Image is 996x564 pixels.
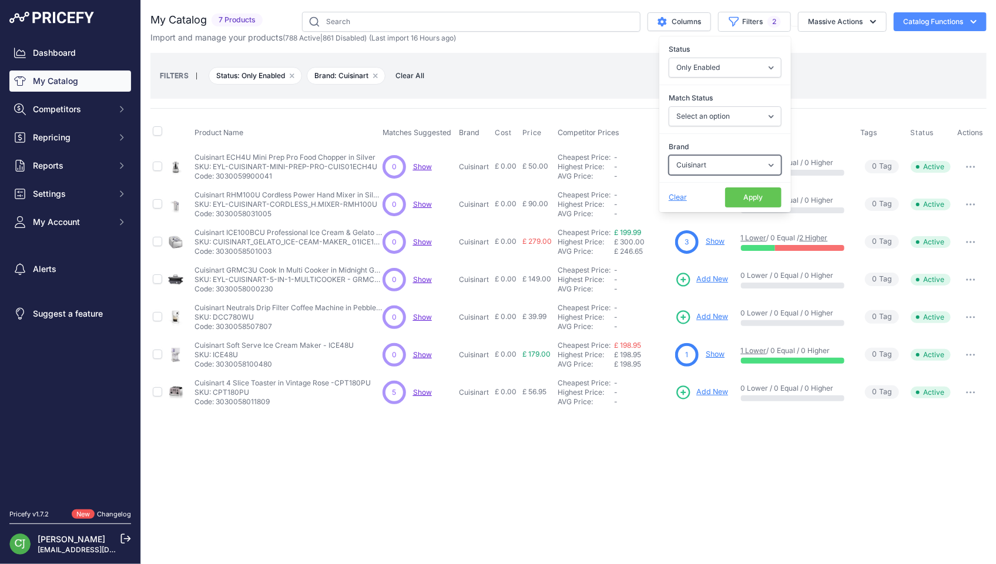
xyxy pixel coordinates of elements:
span: £ 0.00 [495,312,517,321]
span: (Last import 16 Hours ago) [369,33,456,42]
span: Tag [865,273,899,286]
p: Code: 3030058031005 [194,209,383,219]
p: 0 Lower / 0 Equal / 0 Higher [741,196,849,205]
span: 1 [686,350,689,360]
span: £ 90.00 [522,199,548,208]
img: Pricefy Logo [9,12,94,23]
p: SKU: DCC780WU [194,313,383,322]
h2: My Catalog [150,12,207,28]
span: - [614,162,618,171]
span: - [614,172,618,180]
a: Add New [675,271,728,288]
p: Code: 3030058000230 [194,284,383,294]
a: Show [706,350,725,358]
small: FILTERS [160,71,189,80]
a: Changelog [97,510,131,518]
span: Tag [865,348,899,361]
span: Active [911,199,951,210]
span: Active [911,236,951,248]
p: Cuisinart ICE100BCU Professional Ice Cream & Gelato Maker in Silver [194,228,383,237]
span: Brand [459,128,479,137]
p: SKU: CPT180PU [194,388,371,397]
span: Tag [865,160,899,173]
p: Code: 3030058507807 [194,322,383,331]
p: / 0 Equal / 0 Higher [741,346,849,355]
span: - [614,388,618,397]
label: Match Status [669,92,782,104]
span: - [614,209,618,218]
p: Code: 3030058011809 [194,397,371,407]
a: £ 199.99 [614,228,641,237]
a: Suggest a feature [9,303,131,324]
span: Tag [865,385,899,399]
span: ( | ) [283,33,367,42]
button: Reports [9,155,131,176]
button: Catalog Functions [894,12,987,31]
span: Repricing [33,132,110,143]
a: Cheapest Price: [558,266,611,274]
a: 788 Active [285,33,320,42]
span: £ 0.00 [495,162,517,170]
span: Price [522,128,542,137]
p: / 0 Equal / [741,233,849,243]
div: Highest Price: [558,350,614,360]
p: Code: 3030059900041 [194,172,377,181]
span: Competitor Prices [558,128,619,137]
a: Show [413,200,432,209]
a: Cheapest Price: [558,303,611,312]
span: Tag [865,197,899,211]
span: - [614,200,618,209]
input: Search [302,12,640,32]
a: 2 Higher [800,233,828,242]
span: Active [911,349,951,361]
span: Show [413,162,432,171]
span: Clear [669,193,687,202]
span: 2 [767,16,781,28]
span: £ 149.00 [522,274,551,283]
button: My Account [9,211,131,233]
span: My Account [33,216,110,228]
span: 0 [872,349,877,360]
a: Show [413,313,432,321]
a: My Catalog [9,70,131,92]
div: AVG Price: [558,397,614,407]
span: 7 Products [212,14,263,27]
span: Add New [696,274,728,285]
a: Show [413,350,432,359]
span: £ 179.00 [522,350,551,358]
button: Competitors [9,99,131,120]
button: Massive Actions [798,12,887,32]
p: Code: 3030058501003 [194,247,383,256]
div: AVG Price: [558,360,614,369]
span: Competitors [33,103,110,115]
p: SKU: EYL-CUISINART-5-IN-1-MULTICOOKER - GRMC3U [194,275,383,284]
div: Highest Price: [558,162,614,172]
span: 0 [872,199,877,210]
div: AVG Price: [558,322,614,331]
a: 1 Lower [741,346,767,355]
p: SKU: CUISINART_GELATO_ICE-CEAM-MAKER_ 01ICE100BCU [194,237,383,247]
span: - [614,275,618,284]
span: - [614,153,618,162]
p: SKU: EYL-CUISINART-CORDLESS_H.MIXER-RMH100U [194,200,383,209]
p: 0 Lower / 0 Equal / 0 Higher [741,384,849,393]
button: Price [522,128,544,137]
p: 0 Lower / 0 Equal / 0 Higher [741,271,849,280]
a: Cheapest Price: [558,378,611,387]
button: Repricing [9,127,131,148]
span: Tag [865,310,899,324]
p: SKU: EYL-CUISINART-MINI-PREP-PRO-CUIS01ECH4U [194,162,377,172]
span: Status [911,128,934,137]
span: £ 0.00 [495,199,517,208]
p: 0 Lower / 0 Equal / 0 Higher [741,158,849,167]
span: 0 [872,387,877,398]
span: Cost [495,128,511,137]
span: 0 [872,236,877,247]
span: Settings [33,188,110,200]
p: Cuisinart 4 Slice Toaster in Vintage Rose -CPT180PU [194,378,371,388]
span: - [614,322,618,331]
p: Cuisinart [459,275,490,284]
span: £ 39.99 [522,312,546,321]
